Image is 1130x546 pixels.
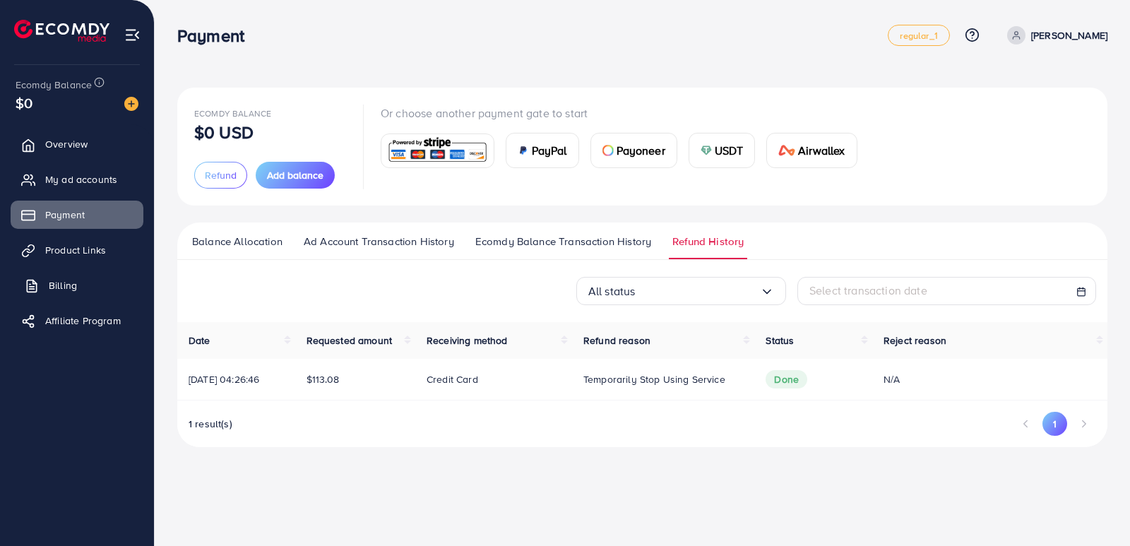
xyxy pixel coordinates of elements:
span: PayPal [532,142,567,159]
p: [PERSON_NAME] [1031,27,1107,44]
button: Refund [194,162,247,189]
a: My ad accounts [11,165,143,194]
img: card [701,145,712,156]
a: cardPayPal [506,133,579,168]
span: Requested amount [307,333,393,348]
span: regular_1 [900,31,937,40]
span: $113.08 [307,372,340,386]
h3: Payment [177,25,256,46]
img: card [602,145,614,156]
p: Or choose another payment gate to start [381,105,869,121]
span: Balance Allocation [192,234,282,249]
img: card [386,136,489,166]
img: menu [124,27,141,43]
a: cardUSDT [689,133,756,168]
button: Add balance [256,162,335,189]
iframe: Chat [821,60,1119,535]
span: Status [766,333,794,348]
a: Billing [11,271,143,299]
img: logo [14,20,109,42]
span: USDT [715,142,744,159]
span: Add balance [267,168,323,182]
span: Billing [49,278,77,292]
a: card [381,133,494,168]
img: card [778,145,795,156]
span: Receiving method [427,333,508,348]
a: Product Links [11,236,143,264]
span: Done [766,370,807,388]
a: cardPayoneer [590,133,677,168]
span: Ad Account Transaction History [304,234,454,249]
span: 1 result(s) [189,417,232,431]
span: All status [588,280,636,302]
span: Ecomdy Balance Transaction History [475,234,651,249]
span: Affiliate Program [45,314,121,328]
img: image [124,97,138,111]
span: My ad accounts [45,172,117,186]
span: Airwallex [798,142,845,159]
span: Refund reason [583,333,650,348]
span: Ecomdy Balance [16,78,92,92]
img: card [518,145,529,156]
input: Search for option [635,280,760,302]
span: Overview [45,137,88,151]
div: Search for option [576,277,786,305]
span: Date [189,333,210,348]
p: $0 USD [194,124,254,141]
span: Payoneer [617,142,665,159]
a: [PERSON_NAME] [1001,26,1107,44]
p: Credit card [427,371,478,388]
span: Refund [205,168,237,182]
a: Overview [11,130,143,158]
span: [DATE] 04:26:46 [189,372,259,386]
span: Select transaction date [809,283,927,298]
span: Temporarily stop using service [583,372,725,386]
span: Product Links [45,243,106,257]
a: regular_1 [888,25,949,46]
span: Ecomdy Balance [194,107,271,119]
a: Affiliate Program [11,307,143,335]
span: Refund History [672,234,744,249]
a: Payment [11,201,143,229]
a: cardAirwallex [766,133,857,168]
span: Payment [45,208,85,222]
span: $0 [16,93,32,113]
